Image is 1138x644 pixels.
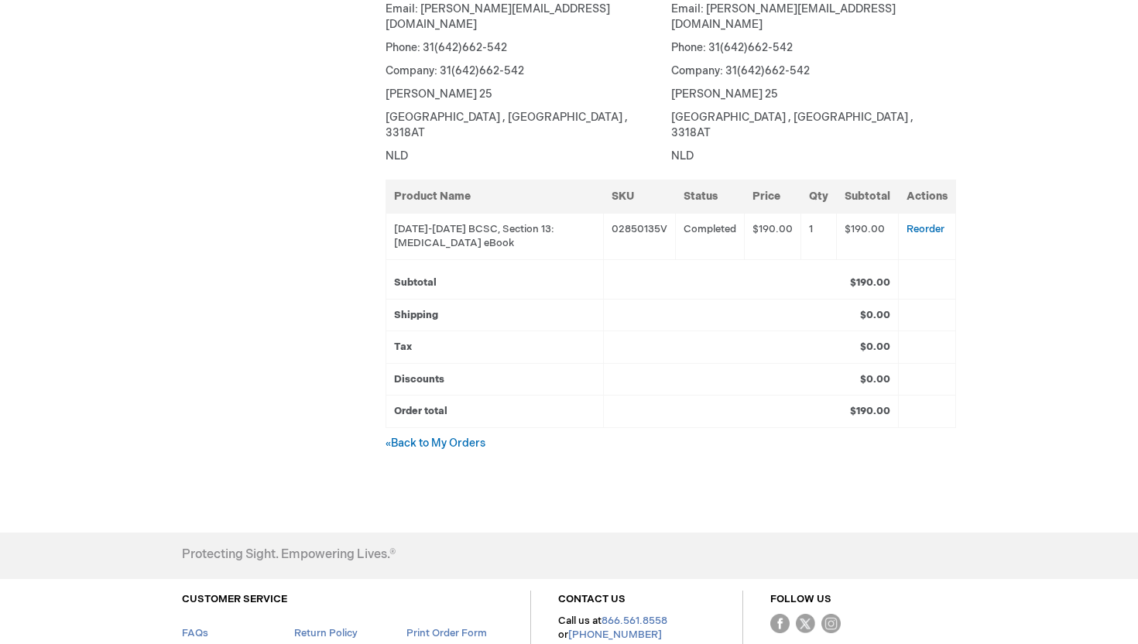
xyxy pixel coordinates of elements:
[568,629,662,641] a: [PHONE_NUMBER]
[386,149,408,163] span: NLD
[671,111,913,139] span: [GEOGRAPHIC_DATA] , [GEOGRAPHIC_DATA] , 3318AT
[850,405,890,417] strong: $190.00
[386,438,391,450] small: «
[386,213,604,259] td: [DATE]-[DATE] BCSC, Section 13: [MEDICAL_DATA] eBook
[821,614,841,633] img: instagram
[182,548,396,562] h4: Protecting Sight. Empowering Lives.®
[406,627,487,639] a: Print Order Form
[837,180,899,213] th: Subtotal
[394,276,437,289] strong: Subtotal
[801,213,837,259] td: 1
[907,223,944,235] a: Reorder
[394,405,447,417] strong: Order total
[604,213,676,259] td: 02850135V
[386,111,628,139] span: [GEOGRAPHIC_DATA] , [GEOGRAPHIC_DATA] , 3318AT
[602,615,667,627] a: 866.561.8558
[837,213,899,259] td: $190.00
[671,2,896,31] span: Email: [PERSON_NAME][EMAIL_ADDRESS][DOMAIN_NAME]
[394,341,412,353] strong: Tax
[860,309,890,321] strong: $0.00
[745,180,801,213] th: Price
[770,593,831,605] a: FOLLOW US
[860,341,890,353] strong: $0.00
[386,64,524,77] span: Company: 31(642)662-542
[850,276,890,289] strong: $190.00
[386,180,604,213] th: Product Name
[182,593,287,605] a: CUSTOMER SERVICE
[671,64,810,77] span: Company: 31(642)662-542
[386,41,507,54] span: Phone: 31(642)662-542
[671,149,694,163] span: NLD
[671,87,778,101] span: [PERSON_NAME] 25
[796,614,815,633] img: Twitter
[770,614,790,633] img: Facebook
[676,213,745,259] td: Completed
[394,309,438,321] strong: Shipping
[558,593,626,605] a: CONTACT US
[394,373,444,385] strong: Discounts
[386,2,610,31] span: Email: [PERSON_NAME][EMAIL_ADDRESS][DOMAIN_NAME]
[604,180,676,213] th: SKU
[386,87,492,101] span: [PERSON_NAME] 25
[745,213,801,259] td: $190.00
[899,180,956,213] th: Actions
[182,627,208,639] a: FAQs
[860,373,890,385] strong: $0.00
[386,437,485,450] a: «Back to My Orders
[801,180,837,213] th: Qty
[294,627,358,639] a: Return Policy
[676,180,745,213] th: Status
[671,41,793,54] span: Phone: 31(642)662-542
